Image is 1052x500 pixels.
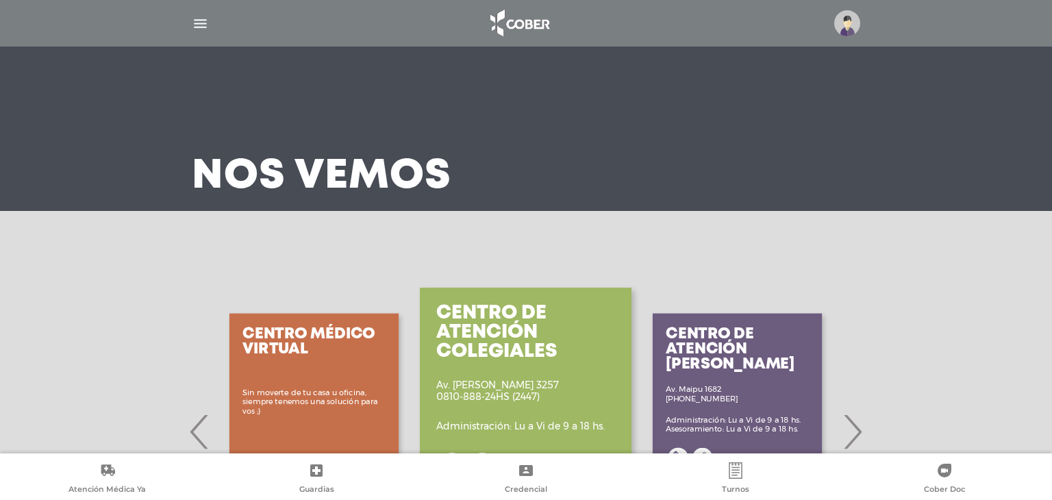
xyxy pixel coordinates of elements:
[3,462,212,497] a: Atención Médica Ya
[505,484,547,497] span: Credencial
[483,7,555,40] img: logo_cober_home-white.png
[421,462,631,497] a: Credencial
[436,421,605,432] p: Administración: Lu a Vi de 9 a 18 hs.
[436,379,559,403] p: Av. [PERSON_NAME] 3257 0810-888-24HS (2447)
[212,462,422,497] a: Guardias
[924,484,965,497] span: Cober Doc
[192,15,209,32] img: Cober_menu-lines-white.svg
[436,304,615,362] h3: Centro de Atención Colegiales
[834,10,860,36] img: profile-placeholder.svg
[299,484,334,497] span: Guardias
[722,484,749,497] span: Turnos
[68,484,146,497] span: Atención Médica Ya
[631,462,840,497] a: Turnos
[839,395,866,468] span: Next
[192,159,451,195] h3: Nos vemos
[186,395,213,468] span: Previous
[840,462,1049,497] a: Cober Doc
